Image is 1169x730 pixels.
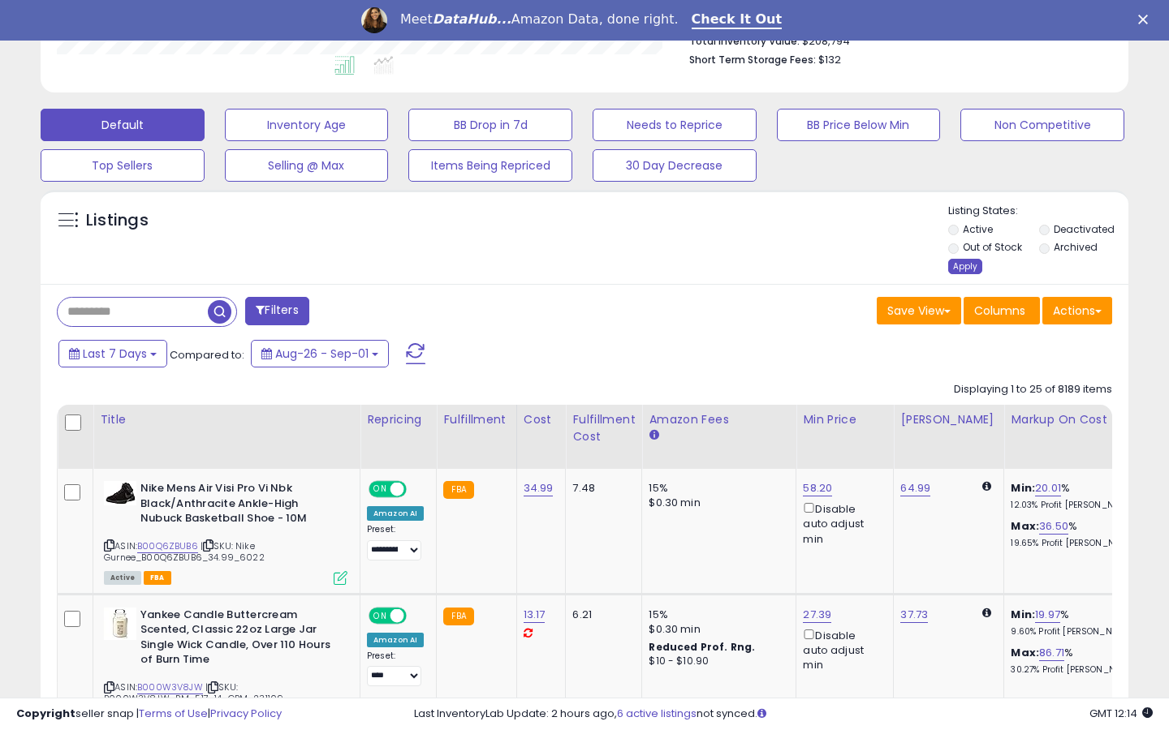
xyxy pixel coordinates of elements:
[1054,222,1115,236] label: Deactivated
[443,481,473,499] small: FBA
[1011,411,1151,428] div: Markup on Cost
[692,11,783,29] a: Check It Out
[58,340,167,367] button: Last 7 Days
[803,480,832,496] a: 58.20
[16,706,75,721] strong: Copyright
[1011,607,1035,622] b: Min:
[443,608,473,625] small: FBA
[137,681,203,694] a: B000W3V8JW
[877,297,961,324] button: Save View
[593,149,757,182] button: 30 Day Decrease
[960,109,1124,141] button: Non Competitive
[803,411,886,428] div: Min Price
[803,500,881,547] div: Disable auto adjust min
[617,706,697,721] a: 6 active listings
[367,633,424,647] div: Amazon AI
[370,483,390,496] span: ON
[689,53,816,67] b: Short Term Storage Fees:
[104,481,136,505] img: 41yk2af1hzL._SL40_.jpg
[1035,607,1060,623] a: 19.97
[1011,480,1035,496] b: Min:
[225,109,389,141] button: Inventory Age
[83,346,147,362] span: Last 7 Days
[964,297,1040,324] button: Columns
[443,411,509,428] div: Fulfillment
[524,607,546,623] a: 13.17
[649,608,783,622] div: 15%
[245,297,308,325] button: Filters
[1039,518,1068,535] a: 36.50
[649,622,783,637] div: $0.30 min
[572,481,629,496] div: 7.48
[140,608,338,672] b: Yankee Candle Buttercream Scented, Classic 22oz Large Jar Single Wick Candle, Over 110 Hours of B...
[251,340,389,367] button: Aug-26 - Sep-01
[1004,405,1158,469] th: The percentage added to the cost of goods (COGS) that forms the calculator for Min & Max prices.
[137,539,198,553] a: B00Q6ZBUB6
[1089,706,1153,721] span: 2025-09-9 12:14 GMT
[367,506,424,521] div: Amazon AI
[649,640,755,654] b: Reduced Prof. Rng.
[361,7,387,33] img: Profile image for Georgie
[649,428,658,443] small: Amazon Fees.
[104,571,141,585] span: All listings currently available for purchase on Amazon
[900,411,997,428] div: [PERSON_NAME]
[400,11,679,28] div: Meet Amazon Data, done right.
[1011,645,1039,660] b: Max:
[367,651,424,687] div: Preset:
[900,607,928,623] a: 37.73
[1054,240,1098,254] label: Archived
[803,626,881,673] div: Disable auto adjust min
[367,524,424,560] div: Preset:
[649,496,783,510] div: $0.30 min
[104,539,265,564] span: | SKU: Nike Gurnee_B00Q6ZBUB6_34.99_6022
[367,411,429,428] div: Repricing
[16,706,282,722] div: seller snap | |
[948,259,982,274] div: Apply
[414,706,1153,722] div: Last InventoryLab Update: 2 hours ago, not synced.
[900,480,930,496] a: 64.99
[963,222,993,236] label: Active
[104,481,347,583] div: ASIN:
[803,607,831,623] a: 27.39
[139,706,208,721] a: Terms of Use
[41,109,205,141] button: Default
[572,411,635,445] div: Fulfillment Cost
[948,204,1129,219] p: Listing States:
[404,608,430,622] span: OFF
[1011,538,1145,549] p: 19.65% Profit [PERSON_NAME]
[370,608,390,622] span: ON
[1039,645,1064,661] a: 86.71
[100,411,353,428] div: Title
[524,480,554,496] a: 34.99
[1011,518,1039,534] b: Max:
[210,706,282,721] a: Privacy Policy
[41,149,205,182] button: Top Sellers
[1035,480,1061,496] a: 20.01
[1011,626,1145,638] p: 9.60% Profit [PERSON_NAME]
[1011,500,1145,511] p: 12.03% Profit [PERSON_NAME]
[144,571,171,585] span: FBA
[408,149,572,182] button: Items Being Repriced
[1042,297,1112,324] button: Actions
[86,209,149,232] h5: Listings
[689,34,800,48] b: Total Inventory Value:
[408,109,572,141] button: BB Drop in 7d
[963,240,1022,254] label: Out of Stock
[649,411,789,428] div: Amazon Fees
[1011,519,1145,549] div: %
[1011,608,1145,638] div: %
[649,481,783,496] div: 15%
[170,347,244,363] span: Compared to:
[777,109,941,141] button: BB Price Below Min
[818,52,841,67] span: $132
[524,411,559,428] div: Cost
[593,109,757,141] button: Needs to Reprice
[1011,646,1145,676] div: %
[140,481,338,530] b: Nike Mens Air Visi Pro Vi Nbk Black/Anthracite Ankle-High Nubuck Basketball Shoe - 10M
[433,11,511,27] i: DataHub...
[225,149,389,182] button: Selling @ Max
[974,303,1025,319] span: Columns
[404,483,430,496] span: OFF
[104,608,136,640] img: 41an7V4OdML._SL40_.jpg
[1138,15,1154,24] div: Close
